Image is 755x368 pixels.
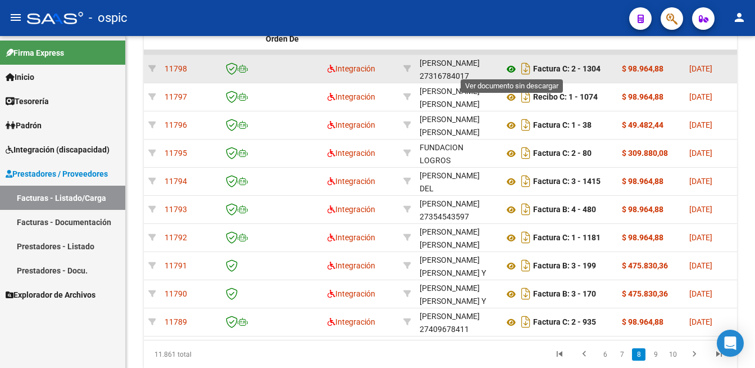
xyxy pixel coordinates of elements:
[533,205,596,214] strong: Factura B: 4 - 480
[622,317,663,326] strong: $ 98.964,88
[165,205,187,214] span: 11793
[165,92,187,101] span: 11797
[165,261,187,270] span: 11791
[622,233,663,242] strong: $ 98.964,88
[89,6,128,30] span: - ospic
[328,120,375,129] span: Integración
[622,289,668,298] strong: $ 475.830,36
[261,14,323,64] datatable-header-cell: Facturado x Orden De
[689,205,712,214] span: [DATE]
[328,177,375,186] span: Integración
[6,95,49,107] span: Tesorería
[689,92,712,101] span: [DATE]
[632,348,645,361] a: 8
[420,254,495,277] div: 30715507133
[420,57,495,80] div: 27316784017
[165,317,187,326] span: 11789
[533,65,601,74] strong: Factura C: 2 - 1304
[684,348,705,361] a: go to next page
[533,234,601,243] strong: Factura C: 1 - 1181
[420,169,495,193] div: 27180403065
[717,330,744,357] div: Open Intercom Messenger
[519,144,533,162] i: Descargar documento
[165,177,187,186] span: 11794
[420,282,495,359] div: [PERSON_NAME] [PERSON_NAME] Y [PERSON_NAME] SOCIEDAD DEL CAPITULO I SECCION IV LEY 19550
[519,285,533,303] i: Descargar documento
[664,345,682,364] li: page 10
[160,14,216,64] datatable-header-cell: ID
[689,289,712,298] span: [DATE]
[499,14,617,64] datatable-header-cell: CPBT
[420,198,495,221] div: 27354543597
[519,60,533,78] i: Descargar documento
[420,226,495,252] div: [PERSON_NAME] [PERSON_NAME]
[533,177,601,186] strong: Factura C: 3 - 1415
[420,254,495,331] div: [PERSON_NAME] [PERSON_NAME] Y [PERSON_NAME] SOCIEDAD DEL CAPITULO I SECCION IV LEY 19550
[622,92,663,101] strong: $ 98.964,88
[328,92,375,101] span: Integración
[533,290,596,299] strong: Factura B: 3 - 170
[6,119,42,132] span: Padrón
[420,57,480,70] div: [PERSON_NAME]
[733,11,746,24] mat-icon: person
[165,233,187,242] span: 11792
[708,348,730,361] a: go to last page
[622,64,663,73] strong: $ 98.964,88
[165,120,187,129] span: 11796
[622,120,663,129] strong: $ 49.482,44
[598,348,612,361] a: 6
[519,228,533,246] i: Descargar documento
[689,261,712,270] span: [DATE]
[323,14,399,64] datatable-header-cell: Area
[266,21,308,43] span: Facturado x Orden De
[622,261,668,270] strong: $ 475.830,36
[6,47,64,59] span: Firma Express
[420,169,495,208] div: [PERSON_NAME] DEL [PERSON_NAME]
[689,233,712,242] span: [DATE]
[415,14,499,64] datatable-header-cell: Razón Social
[617,14,685,64] datatable-header-cell: Monto
[420,113,495,139] div: [PERSON_NAME] [PERSON_NAME]
[622,177,663,186] strong: $ 98.964,88
[689,120,712,129] span: [DATE]
[9,11,22,24] mat-icon: menu
[420,226,495,249] div: 27364283593
[420,310,495,334] div: 27409678411
[328,289,375,298] span: Integración
[519,88,533,106] i: Descargar documento
[420,85,495,111] div: [PERSON_NAME] [PERSON_NAME]
[328,317,375,326] span: Integración
[328,64,375,73] span: Integración
[6,168,108,180] span: Prestadores / Proveedores
[165,149,187,158] span: 11795
[519,313,533,331] i: Descargar documento
[165,289,187,298] span: 11790
[420,113,495,137] div: 27432350695
[519,172,533,190] i: Descargar documento
[574,348,595,361] a: go to previous page
[666,348,680,361] a: 10
[630,345,647,364] li: page 8
[6,289,95,301] span: Explorador de Archivos
[6,143,110,156] span: Integración (discapacidad)
[533,121,592,130] strong: Factura C: 1 - 38
[549,348,570,361] a: go to first page
[533,318,596,327] strong: Factura C: 2 - 935
[533,262,596,271] strong: Factura B: 3 - 199
[689,317,712,326] span: [DATE]
[689,177,712,186] span: [DATE]
[165,64,187,73] span: 11798
[420,198,480,210] div: [PERSON_NAME]
[649,348,662,361] a: 9
[622,149,668,158] strong: $ 309.880,08
[420,85,495,109] div: 27345259142
[420,141,495,165] div: 30717728900
[519,257,533,275] i: Descargar documento
[689,149,712,158] span: [DATE]
[647,345,664,364] li: page 9
[328,149,375,158] span: Integración
[420,141,495,167] div: FUNDACION LOGROS
[519,200,533,218] i: Descargar documento
[533,93,598,102] strong: Recibo C: 1 - 1074
[689,64,712,73] span: [DATE]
